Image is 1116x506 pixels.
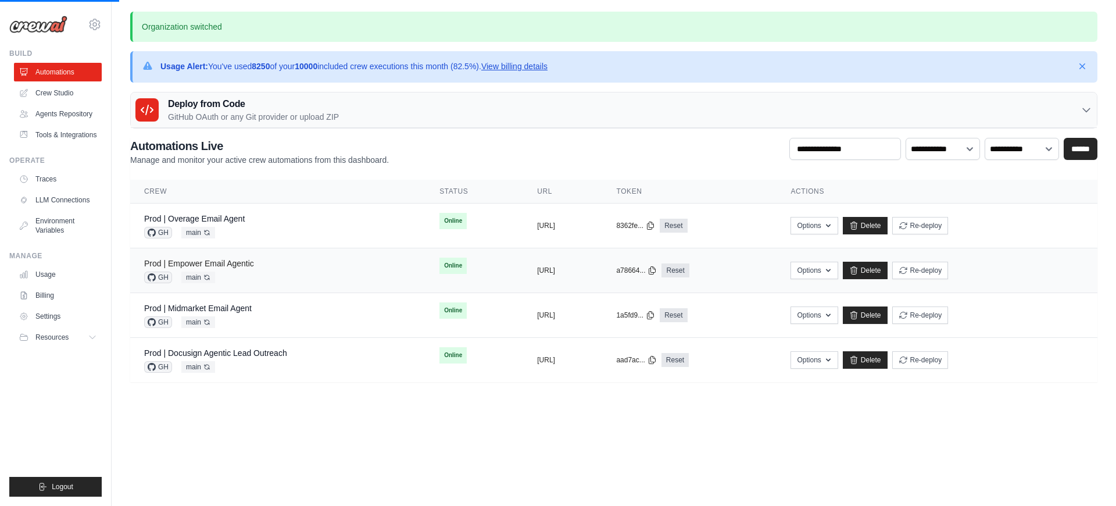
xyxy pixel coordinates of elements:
a: Usage [14,265,102,284]
span: GH [144,227,172,238]
span: Logout [52,482,73,491]
th: Status [425,180,523,204]
a: Reset [660,219,687,233]
button: Resources [14,328,102,347]
span: Online [439,347,467,364]
button: Options [791,351,838,369]
button: Logout [9,477,102,497]
span: GH [144,272,172,283]
p: Organization switched [130,12,1097,42]
div: Operate [9,156,102,165]
button: aad7ac... [616,355,656,365]
strong: 10000 [295,62,317,71]
a: Prod | Docusign Agentic Lead Outreach [144,348,287,358]
button: Re-deploy [892,262,949,279]
span: main [181,361,215,373]
span: GH [144,316,172,328]
th: Crew [130,180,425,204]
span: Online [439,258,467,274]
a: Reset [660,308,687,322]
a: Crew Studio [14,84,102,102]
span: GH [144,361,172,373]
h3: Deploy from Code [168,97,339,111]
a: Settings [14,307,102,326]
span: Resources [35,333,69,342]
a: View billing details [481,62,548,71]
button: Re-deploy [892,351,949,369]
a: Delete [843,217,888,234]
p: GitHub OAuth or any Git provider or upload ZIP [168,111,339,123]
button: Options [791,217,838,234]
a: Delete [843,262,888,279]
a: Prod | Midmarket Email Agent [144,304,252,313]
a: Reset [661,263,689,277]
button: a78664... [616,266,657,275]
a: Agents Repository [14,105,102,123]
a: Reset [661,353,689,367]
th: Actions [777,180,1097,204]
a: Environment Variables [14,212,102,240]
iframe: Chat Widget [1058,450,1116,506]
a: Tools & Integrations [14,126,102,144]
strong: 8250 [252,62,270,71]
a: LLM Connections [14,191,102,209]
p: You've used of your included crew executions this month (82.5%). [160,60,548,72]
span: main [181,227,215,238]
button: 1a5fd9... [616,311,655,320]
span: Online [439,302,467,319]
a: Prod | Overage Email Agent [144,214,245,223]
span: Online [439,213,467,229]
a: Prod | Empower Email Agentic [144,259,254,268]
strong: Usage Alert: [160,62,208,71]
button: Re-deploy [892,307,949,324]
a: Billing [14,286,102,305]
a: Delete [843,351,888,369]
a: Delete [843,307,888,324]
div: Manage [9,251,102,261]
button: Options [791,262,838,279]
th: Token [602,180,777,204]
p: Manage and monitor your active crew automations from this dashboard. [130,154,389,166]
a: Automations [14,63,102,81]
button: 8362fe... [616,221,655,230]
span: main [181,316,215,328]
span: main [181,272,215,283]
th: URL [523,180,602,204]
button: Options [791,307,838,324]
img: Logo [9,16,67,33]
div: Build [9,49,102,58]
h2: Automations Live [130,138,389,154]
button: Re-deploy [892,217,949,234]
a: Traces [14,170,102,188]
